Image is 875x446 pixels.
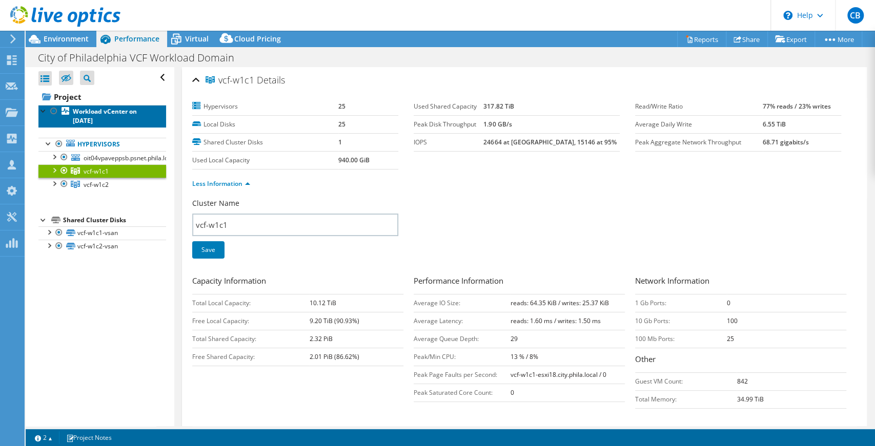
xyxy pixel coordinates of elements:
td: Total Local Capacity: [192,294,310,312]
label: IOPS [414,137,483,147]
a: oit04vpaveppsb.psnet.phila.local [38,151,166,164]
b: 77% reads / 23% writes [763,102,831,111]
label: Used Shared Capacity [414,101,483,112]
span: Virtual [185,34,209,44]
b: 1 [338,138,342,146]
a: Reports [677,31,726,47]
label: Read/Write Ratio [635,101,763,112]
label: Hypervisors [192,101,338,112]
b: 940.00 GiB [338,156,370,164]
span: Cloud Pricing [234,34,281,44]
span: vcf-w1c1 [84,167,109,176]
td: 1 Gb Ports: [635,294,727,312]
a: Hypervisors [38,138,166,151]
a: vcf-w1c2-vsan [38,240,166,253]
b: 24664 at [GEOGRAPHIC_DATA], 15146 at 95% [483,138,616,146]
td: Average Queue Depth: [414,330,511,348]
b: vcf-w1c1-esxi18.city.phila.local / 0 [511,370,606,379]
td: 10 Gb Ports: [635,312,727,330]
span: Performance [114,34,159,44]
a: Project Notes [59,431,119,444]
b: 0 [727,299,730,307]
td: Free Shared Capacity: [192,348,310,366]
a: Project [38,89,166,105]
label: Peak Disk Throughput [414,119,483,130]
b: reads: 64.35 KiB / writes: 25.37 KiB [511,299,609,307]
a: vcf-w1c2 [38,178,166,191]
a: vcf-w1c1-vsan [38,226,166,240]
b: 13 % / 8% [511,352,538,361]
span: oit04vpaveppsb.psnet.phila.local [84,154,176,162]
b: 2.32 PiB [310,334,333,343]
span: vcf-w1c1 [206,75,254,86]
h1: City of Philadelphia VCF Workload Domain [33,52,250,63]
td: 100 Mb Ports: [635,330,727,348]
a: Workload vCenter on [DATE] [38,105,166,128]
td: Total Memory: [635,390,737,408]
span: Environment [44,34,89,44]
td: Free Local Capacity: [192,312,310,330]
b: 10.12 TiB [310,299,336,307]
b: 842 [737,377,747,386]
a: Share [726,31,768,47]
h3: Performance Information [414,275,625,289]
td: Average IO Size: [414,294,511,312]
b: 1.90 GB/s [483,120,512,129]
td: Peak/Min CPU: [414,348,511,366]
td: Guest VM Count: [635,372,737,390]
b: 0 [511,388,514,397]
svg: \n [783,11,792,20]
td: Peak Saturated Core Count: [414,384,511,401]
label: Peak Aggregate Network Throughput [635,137,763,147]
span: CB [847,7,864,24]
label: Local Disks [192,119,338,130]
h3: Other [635,353,846,367]
b: 25 [338,120,345,129]
a: More [815,31,862,47]
label: Shared Cluster Disks [192,137,338,147]
td: Total Shared Capacity: [192,330,310,348]
td: Average Latency: [414,312,511,330]
b: 29 [511,334,518,343]
h3: Network Information [635,275,846,289]
b: 100 [727,316,738,325]
b: 25 [727,334,734,343]
b: 34.99 TiB [737,395,763,403]
b: 2.01 PiB (86.62%) [310,352,359,361]
td: Peak Page Faults per Second: [414,366,511,384]
b: 317.82 TiB [483,102,514,111]
span: Details [257,74,285,86]
a: Save [192,241,225,259]
b: 9.20 TiB (90.93%) [310,316,359,325]
label: Used Local Capacity [192,155,338,165]
span: vcf-w1c2 [84,180,109,189]
a: vcf-w1c1 [38,164,166,178]
a: Less Information [192,179,250,188]
b: reads: 1.60 ms / writes: 1.50 ms [511,316,601,325]
a: Export [767,31,815,47]
label: Cluster Name [192,198,239,208]
h3: Capacity Information [192,275,403,289]
a: 2 [28,431,59,444]
b: 25 [338,102,345,111]
b: 68.71 gigabits/s [763,138,809,146]
b: 6.55 TiB [763,120,786,129]
div: Shared Cluster Disks [63,214,166,226]
b: Workload vCenter on [DATE] [73,107,137,125]
label: Average Daily Write [635,119,763,130]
